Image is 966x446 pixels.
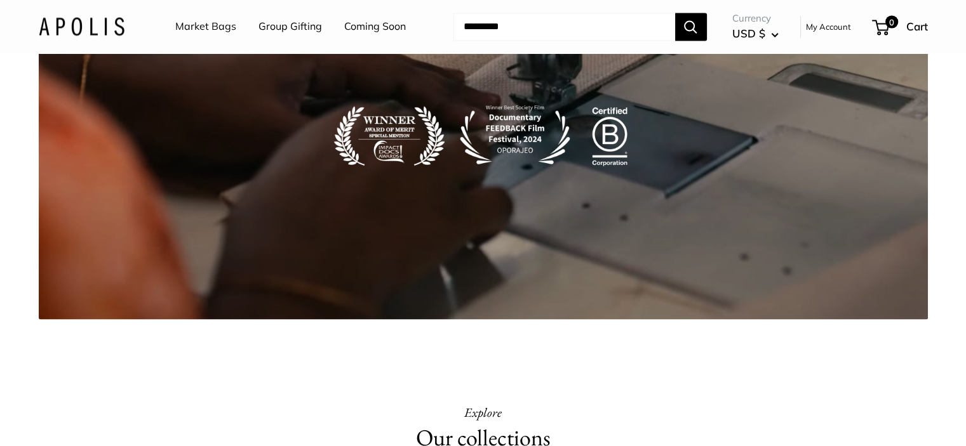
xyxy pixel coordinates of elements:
[453,13,675,41] input: Search...
[344,17,406,36] a: Coming Soon
[732,23,779,44] button: USD $
[675,13,707,41] button: Search
[732,10,779,27] span: Currency
[39,17,124,36] img: Apolis
[175,17,236,36] a: Market Bags
[906,20,928,33] span: Cart
[873,16,928,37] a: 0 Cart
[806,19,851,34] a: My Account
[258,17,322,36] a: Group Gifting
[464,400,502,423] h3: Explore
[885,15,897,28] span: 0
[732,27,765,40] span: USD $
